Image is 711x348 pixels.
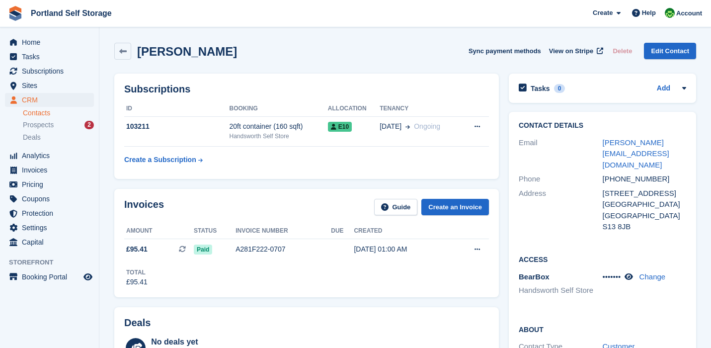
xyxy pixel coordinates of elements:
[236,244,331,255] div: A281F222-0707
[194,245,212,255] span: Paid
[639,272,666,281] a: Change
[5,192,94,206] a: menu
[414,122,440,130] span: Ongoing
[676,8,702,18] span: Account
[609,43,636,59] button: Delete
[354,244,451,255] div: [DATE] 01:00 AM
[230,101,328,117] th: Booking
[5,163,94,177] a: menu
[644,43,696,59] a: Edit Contact
[8,6,23,21] img: stora-icon-8386f47178a22dfd0bd8f6a31ec36ba5ce8667c1dd55bd0f319d3a0aa187defe.svg
[22,235,81,249] span: Capital
[603,221,687,233] div: S13 8JB
[519,254,686,264] h2: Access
[519,285,603,296] li: Handsworth Self Store
[328,101,380,117] th: Allocation
[126,277,148,287] div: £95.41
[603,210,687,222] div: [GEOGRAPHIC_DATA]
[23,108,94,118] a: Contacts
[5,79,94,92] a: menu
[27,5,116,21] a: Portland Self Storage
[82,271,94,283] a: Preview store
[469,43,541,59] button: Sync payment methods
[665,8,675,18] img: Ryan Stevens
[5,221,94,235] a: menu
[642,8,656,18] span: Help
[124,199,164,215] h2: Invoices
[22,163,81,177] span: Invoices
[124,121,230,132] div: 103211
[519,272,550,281] span: BearBox
[23,120,94,130] a: Prospects 2
[603,174,687,185] div: [PHONE_NUMBER]
[593,8,613,18] span: Create
[5,149,94,163] a: menu
[194,223,236,239] th: Status
[380,101,461,117] th: Tenancy
[5,35,94,49] a: menu
[22,79,81,92] span: Sites
[354,223,451,239] th: Created
[603,188,687,199] div: [STREET_ADDRESS]
[9,258,99,267] span: Storefront
[5,177,94,191] a: menu
[23,133,41,142] span: Deals
[603,138,669,169] a: [PERSON_NAME][EMAIL_ADDRESS][DOMAIN_NAME]
[519,174,603,185] div: Phone
[657,83,670,94] a: Add
[22,270,81,284] span: Booking Portal
[151,336,359,348] div: No deals yet
[124,84,489,95] h2: Subscriptions
[5,270,94,284] a: menu
[5,206,94,220] a: menu
[124,101,230,117] th: ID
[519,188,603,233] div: Address
[124,155,196,165] div: Create a Subscription
[126,244,148,255] span: £95.41
[236,223,331,239] th: Invoice number
[549,46,593,56] span: View on Stripe
[5,50,94,64] a: menu
[5,235,94,249] a: menu
[22,93,81,107] span: CRM
[331,223,354,239] th: Due
[380,121,401,132] span: [DATE]
[22,221,81,235] span: Settings
[22,206,81,220] span: Protection
[124,317,151,329] h2: Deals
[124,151,203,169] a: Create a Subscription
[22,149,81,163] span: Analytics
[519,122,686,130] h2: Contact Details
[230,132,328,141] div: Handsworth Self Store
[519,137,603,171] div: Email
[137,45,237,58] h2: [PERSON_NAME]
[603,272,621,281] span: •••••••
[5,64,94,78] a: menu
[22,64,81,78] span: Subscriptions
[126,268,148,277] div: Total
[554,84,565,93] div: 0
[531,84,550,93] h2: Tasks
[22,35,81,49] span: Home
[519,324,686,334] h2: About
[22,192,81,206] span: Coupons
[23,132,94,143] a: Deals
[23,120,54,130] span: Prospects
[328,122,352,132] span: E10
[374,199,418,215] a: Guide
[230,121,328,132] div: 20ft container (160 sqft)
[603,199,687,210] div: [GEOGRAPHIC_DATA]
[84,121,94,129] div: 2
[421,199,489,215] a: Create an Invoice
[22,50,81,64] span: Tasks
[5,93,94,107] a: menu
[22,177,81,191] span: Pricing
[124,223,194,239] th: Amount
[545,43,605,59] a: View on Stripe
